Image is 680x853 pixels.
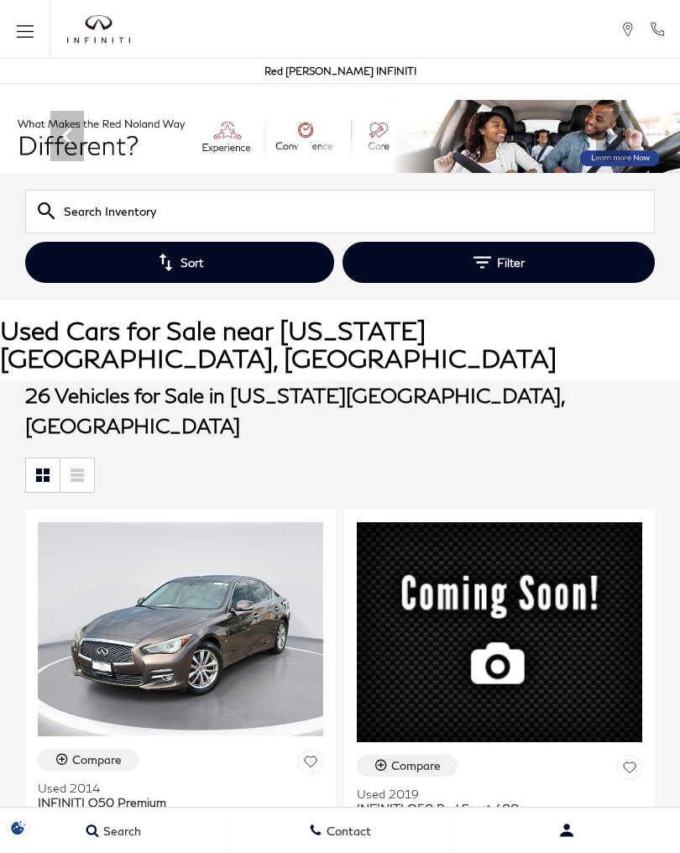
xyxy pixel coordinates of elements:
[67,15,130,44] img: INFINITI
[322,824,371,838] span: Contact
[617,755,642,786] button: Save Vehicle
[38,522,323,736] img: 2014 INFINITI Q50 Premium
[357,522,642,742] img: 2019 INFINITI Q50 Red Sport 400
[296,142,313,159] span: Go to slide 1
[38,795,311,809] span: INFINITI Q50 Premium
[298,749,323,780] button: Save Vehicle
[38,749,139,771] button: Compare Vehicle
[72,752,122,767] div: Compare
[99,824,141,838] span: Search
[343,142,360,159] span: Go to slide 3
[25,242,334,283] button: Sort
[67,15,130,44] a: infiniti
[357,787,630,801] span: Used 2019
[320,142,337,159] span: Go to slide 2
[25,383,564,437] span: 26 Vehicles for Sale in [US_STATE][GEOGRAPHIC_DATA], [GEOGRAPHIC_DATA]
[391,758,441,773] div: Compare
[357,787,642,815] a: Used 2019INFINITI Q50 Red Sport 400
[343,242,655,283] button: Filter
[38,781,323,809] a: Used 2014INFINITI Q50 Premium
[454,809,680,851] button: Open user profile menu
[264,65,416,77] a: Red [PERSON_NAME] INFINITI
[38,781,311,795] span: Used 2014
[357,801,630,815] span: INFINITI Q50 Red Sport 400
[357,755,458,777] button: Compare Vehicle
[50,111,84,161] div: Previous
[367,142,384,159] span: Go to slide 4
[25,190,655,233] input: Search Inventory
[596,111,630,161] div: Next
